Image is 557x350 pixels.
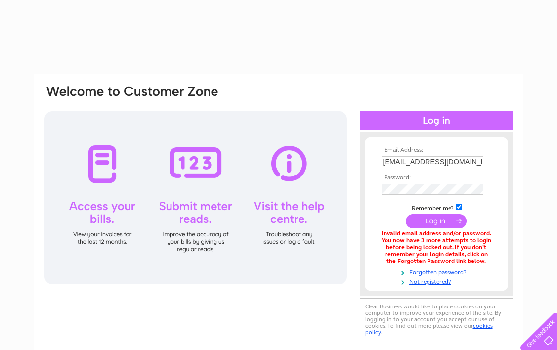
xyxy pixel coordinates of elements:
input: Submit [406,214,467,228]
div: Clear Business would like to place cookies on your computer to improve your experience of the sit... [360,298,513,341]
a: Not registered? [382,276,494,286]
a: Forgotten password? [382,267,494,276]
th: Email Address: [379,147,494,154]
div: Invalid email address and/or password. You now have 3 more attempts to login before being locked ... [382,230,491,264]
td: Remember me? [379,202,494,212]
th: Password: [379,175,494,181]
a: cookies policy [365,322,493,336]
